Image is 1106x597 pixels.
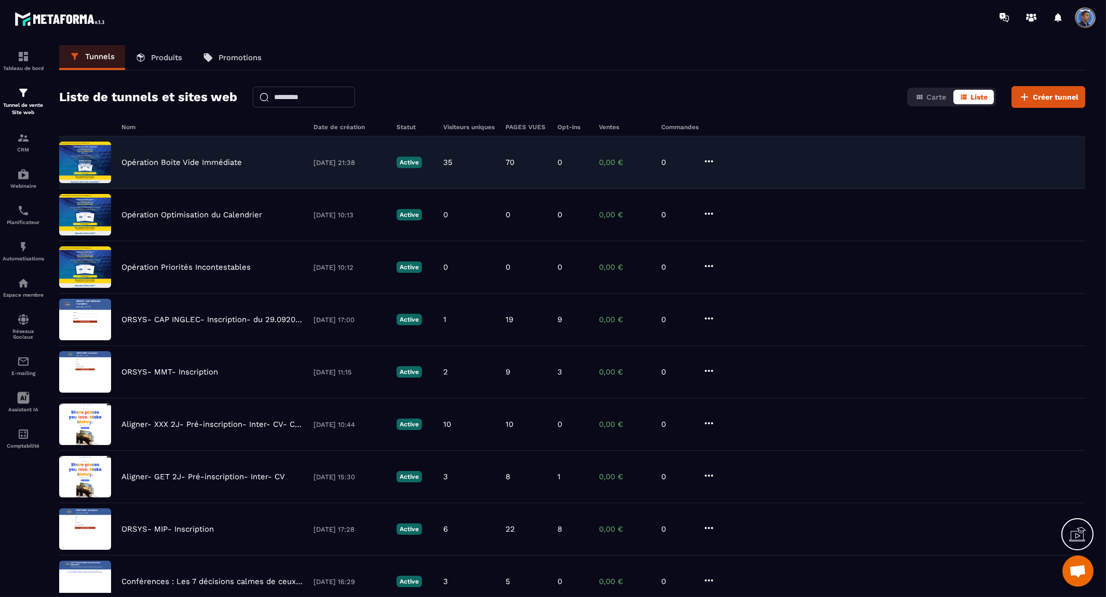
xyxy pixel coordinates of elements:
[17,241,30,253] img: automations
[661,472,692,481] p: 0
[85,52,115,61] p: Tunnels
[397,576,422,587] p: Active
[443,577,448,586] p: 3
[443,315,446,324] p: 1
[506,315,513,324] p: 19
[953,90,994,104] button: Liste
[313,211,386,219] p: [DATE] 10:13
[599,524,651,534] p: 0,00 €
[59,194,111,235] img: image
[59,246,111,288] img: image
[599,210,651,219] p: 0,00 €
[397,123,433,131] h6: Statut
[506,577,510,586] p: 5
[397,209,422,220] p: Active
[661,210,692,219] p: 0
[3,370,44,376] p: E-mailing
[313,159,386,166] p: [DATE] 21:38
[3,197,44,233] a: schedulerschedulerPlanificateur
[3,147,44,152] p: CRM
[3,306,44,348] a: social-networksocial-networkRéseaux Sociaux
[443,262,448,272] p: 0
[17,87,30,99] img: formation
[443,367,448,377] p: 2
[59,45,125,70] a: Tunnels
[661,262,692,272] p: 0
[3,219,44,225] p: Planificateur
[59,508,111,550] img: image
[3,256,44,261] p: Automatisations
[506,123,547,131] h6: PAGES VUES
[443,472,448,481] p: 3
[121,158,242,167] p: Opération Boite Vide Immédiate
[17,428,30,440] img: accountant
[121,123,303,131] h6: Nom
[3,384,44,420] a: Assistant IA
[971,93,988,101] span: Liste
[15,9,108,29] img: logo
[506,524,515,534] p: 22
[59,142,111,183] img: image
[599,158,651,167] p: 0,00 €
[3,328,44,340] p: Réseaux Sociaux
[313,525,386,533] p: [DATE] 17:28
[557,420,562,429] p: 0
[557,577,562,586] p: 0
[121,367,218,377] p: ORSYS- MMT- Inscription
[17,313,30,326] img: social-network
[506,367,510,377] p: 9
[397,523,422,535] p: Active
[3,43,44,79] a: formationformationTableau de bord
[59,351,111,393] img: image
[121,315,303,324] p: ORSYS- CAP INGLEC- Inscription- du 29.092025
[151,53,182,62] p: Produits
[59,87,237,107] h2: Liste de tunnels et sites web
[599,367,651,377] p: 0,00 €
[557,158,562,167] p: 0
[3,183,44,189] p: Webinaire
[443,158,453,167] p: 35
[193,45,272,70] a: Promotions
[3,420,44,456] a: accountantaccountantComptabilité
[121,577,303,586] p: Conférences : Les 7 décisions calmes de ceux que rien ne déborde
[3,348,44,384] a: emailemailE-mailing
[313,316,386,324] p: [DATE] 17:00
[599,577,651,586] p: 0,00 €
[17,132,30,144] img: formation
[599,123,651,131] h6: Ventes
[3,160,44,197] a: automationsautomationsWebinaire
[397,366,422,378] p: Active
[59,299,111,340] img: image
[506,158,514,167] p: 70
[1033,92,1078,102] span: Créer tunnel
[661,524,692,534] p: 0
[313,473,386,481] p: [DATE] 15:30
[443,420,451,429] p: 10
[443,123,495,131] h6: Visiteurs uniques
[661,420,692,429] p: 0
[661,367,692,377] p: 0
[443,210,448,219] p: 0
[3,79,44,124] a: formationformationTunnel de vente Site web
[397,419,422,430] p: Active
[3,124,44,160] a: formationformationCRM
[599,315,651,324] p: 0,00 €
[506,262,510,272] p: 0
[3,407,44,412] p: Assistant IA
[59,404,111,445] img: image
[397,471,422,482] p: Active
[17,168,30,181] img: automations
[313,368,386,376] p: [DATE] 11:15
[926,93,946,101] span: Carte
[599,262,651,272] p: 0,00 €
[125,45,193,70] a: Produits
[121,210,262,219] p: Opération Optimisation du Calendrier
[1062,556,1094,587] div: Ouvrir le chat
[59,456,111,497] img: image
[557,472,561,481] p: 1
[397,314,422,325] p: Active
[397,261,422,273] p: Active
[313,263,386,271] p: [DATE] 10:12
[313,123,386,131] h6: Date de création
[909,90,952,104] button: Carte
